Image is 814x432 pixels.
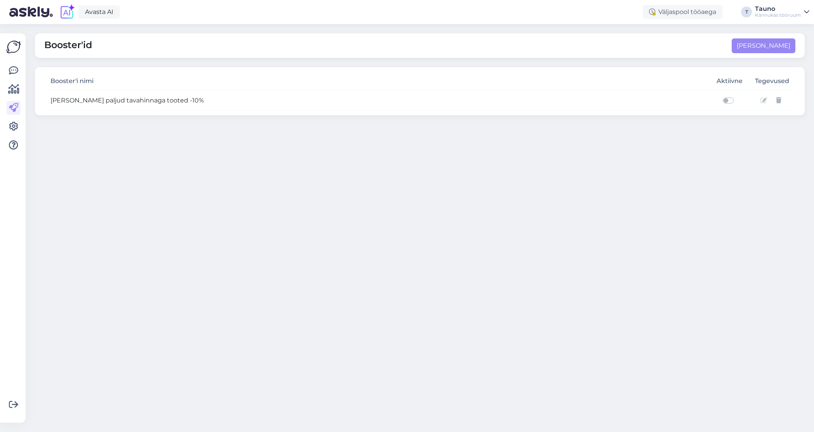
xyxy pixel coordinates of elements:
[710,72,749,91] th: Aktiivne
[755,6,801,12] div: Tauno
[755,12,801,18] div: Kännukas tööruum
[44,38,92,53] span: Booster'id
[732,38,795,53] button: [PERSON_NAME]
[78,5,120,19] a: Avasta AI
[44,90,710,110] td: [PERSON_NAME] paljud tavahinnaga tooted -10%
[755,6,809,18] a: TaunoKännukas tööruum
[643,5,722,19] div: Väljaspool tööaega
[749,72,795,91] th: Tegevused
[59,4,75,20] img: explore-ai
[741,7,752,17] div: T
[6,40,21,54] img: Askly Logo
[44,72,710,91] th: Booster'i nimi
